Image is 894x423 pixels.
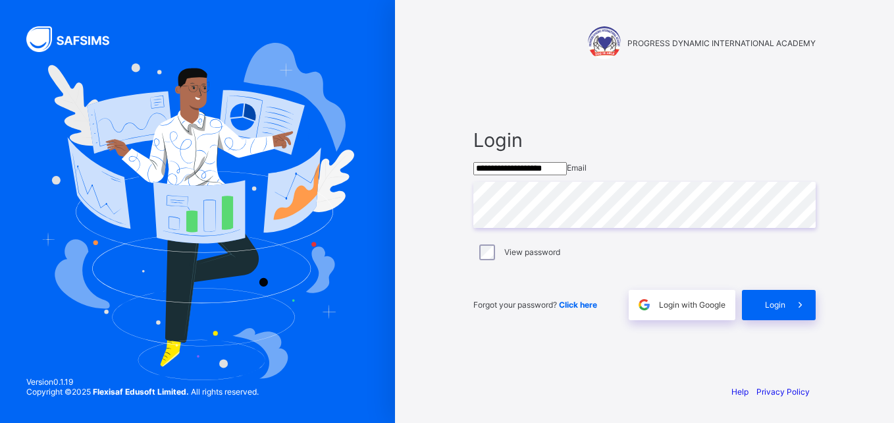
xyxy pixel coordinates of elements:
[756,387,810,397] a: Privacy Policy
[627,38,816,48] span: PROGRESS DYNAMIC INTERNATIONAL ACADEMY
[637,297,652,312] img: google.396cfc9801f0270233282035f929180a.svg
[26,387,259,397] span: Copyright © 2025 All rights reserved.
[567,163,587,173] span: Email
[93,387,189,397] strong: Flexisaf Edusoft Limited.
[659,300,725,310] span: Login with Google
[765,300,785,310] span: Login
[559,300,597,310] a: Click here
[473,128,816,152] span: Login
[26,377,259,387] span: Version 0.1.19
[504,247,560,257] label: View password
[26,26,125,52] img: SAFSIMS Logo
[473,300,597,310] span: Forgot your password?
[41,43,354,380] img: Hero Image
[731,387,749,397] a: Help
